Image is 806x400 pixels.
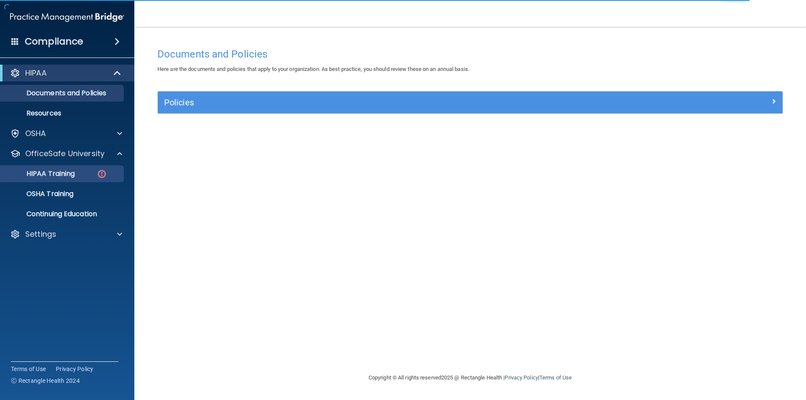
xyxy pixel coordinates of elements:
div: Copyright © All rights reserved 2025 @ Rectangle Health | | [317,364,623,391]
p: OSHA [25,128,46,139]
h5: Policies [164,98,620,107]
img: PMB logo [10,9,124,26]
a: Policies [164,96,776,109]
a: Terms of Use [539,374,572,381]
h4: Compliance [25,36,83,47]
p: Documents and Policies [5,89,120,97]
a: HIPAA [10,68,122,78]
a: OfficeSafe University [10,149,122,159]
a: OSHA [10,128,122,139]
a: Privacy Policy [56,365,94,373]
p: HIPAA [25,68,47,78]
h4: Documents and Policies [157,49,783,60]
p: HIPAA Training [5,170,75,178]
img: danger-circle.6113f641.png [97,169,107,179]
p: Resources [5,109,120,118]
p: OfficeSafe University [25,149,105,159]
p: Settings [25,229,56,239]
p: OSHA Training [5,190,73,198]
a: Privacy Policy [505,374,538,381]
span: Ⓒ Rectangle Health 2024 [11,376,80,385]
p: Continuing Education [5,210,120,218]
a: Terms of Use [11,365,46,373]
span: Here are the documents and policies that apply to your organization. As best practice, you should... [157,66,469,72]
a: Settings [10,229,122,239]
